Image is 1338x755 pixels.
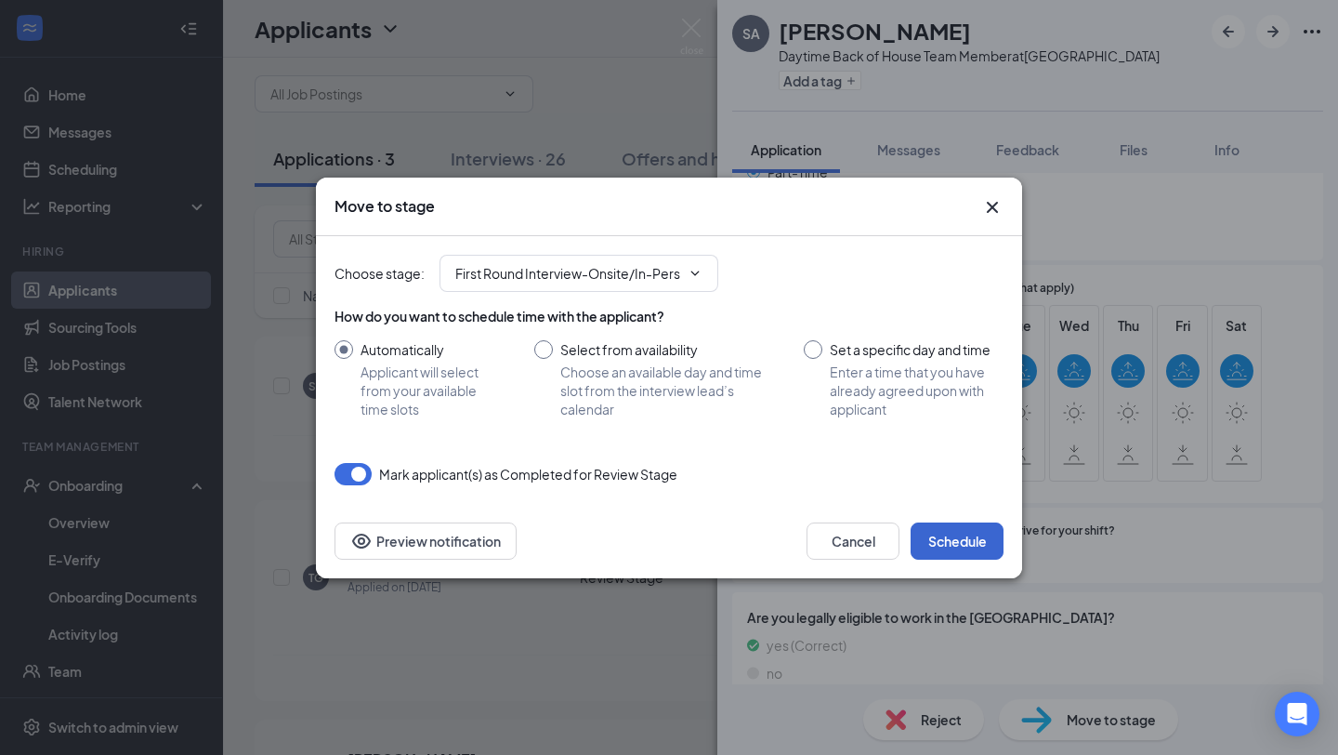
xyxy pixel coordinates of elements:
[807,523,899,560] button: Cancel
[334,263,425,284] span: Choose stage :
[334,196,435,217] h3: Move to stage
[350,530,373,552] svg: Eye
[334,307,1003,325] div: How do you want to schedule time with the applicant?
[911,523,1003,560] button: Schedule
[688,266,702,281] svg: ChevronDown
[334,523,517,560] button: Preview notificationEye
[379,463,677,485] span: Mark applicant(s) as Completed for Review Stage
[1275,692,1319,736] div: Open Intercom Messenger
[981,196,1003,219] svg: Cross
[981,196,1003,219] button: Close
